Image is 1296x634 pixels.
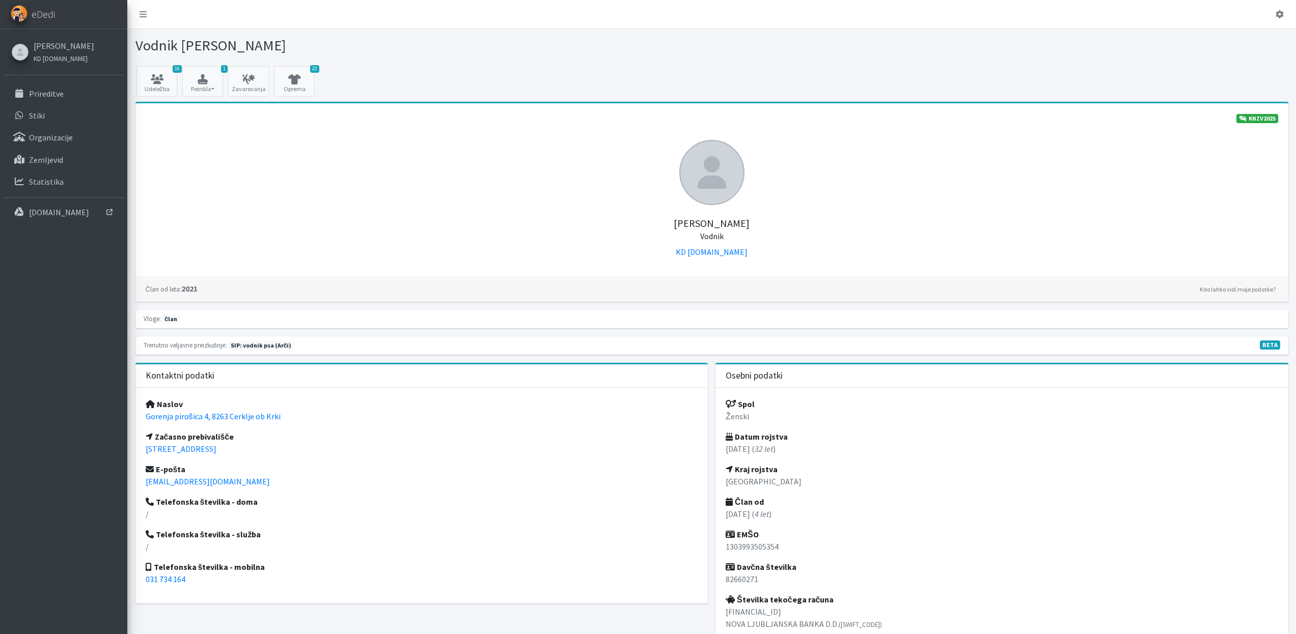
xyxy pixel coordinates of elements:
[726,370,783,381] h3: Osebni podatki
[34,40,94,52] a: [PERSON_NAME]
[32,7,55,22] span: eDedi
[34,54,88,63] small: KD [DOMAIN_NAME]
[1260,340,1280,350] span: V fazi razvoja
[29,132,73,142] p: Organizacije
[135,37,708,54] h1: Vodnik [PERSON_NAME]
[173,65,182,73] span: 16
[726,443,1278,455] p: [DATE] ( )
[755,444,773,454] em: 32 let
[726,594,834,604] strong: Številka tekočega računa
[11,5,27,22] img: eDedi
[726,431,788,442] strong: Datum rojstva
[144,314,161,323] small: Vloge:
[146,508,698,520] p: /
[182,66,223,97] button: 1 Potrdila
[726,497,764,507] strong: Član od
[726,562,796,572] strong: Davčna številka
[228,66,269,97] a: Zavarovanja
[136,66,177,97] a: 16 Udeležba
[4,150,123,170] a: Zemljevid
[4,105,123,126] a: Stiki
[676,247,748,257] a: KD [DOMAIN_NAME]
[726,399,755,409] strong: Spol
[29,110,45,121] p: Stiki
[146,476,270,486] a: [EMAIL_ADDRESS][DOMAIN_NAME]
[1197,283,1278,296] a: Kdo lahko vidi moje podatke?
[29,89,64,99] p: Prireditve
[146,529,261,539] strong: Telefonska številka - služba
[228,341,294,350] span: Naslednja preizkušnja: pomlad 2026
[146,540,698,553] p: /
[146,431,234,442] strong: Začasno prebivališče
[1236,114,1278,123] a: KNZV2025
[700,231,724,241] small: Vodnik
[4,202,123,222] a: [DOMAIN_NAME]
[146,562,265,572] strong: Telefonska številka - mobilna
[726,464,778,474] strong: Kraj rojstva
[4,171,123,192] a: Statistika
[726,573,1278,585] p: 82660271
[146,444,216,454] a: [STREET_ADDRESS]
[34,52,94,64] a: KD [DOMAIN_NAME]
[162,314,180,324] span: član
[29,207,89,217] p: [DOMAIN_NAME]
[4,127,123,148] a: Organizacije
[755,509,769,519] em: 4 let
[146,464,186,474] strong: E-pošta
[726,529,759,539] strong: EMŠO
[726,410,1278,422] p: Ženski
[726,508,1278,520] p: [DATE] ( )
[146,285,181,293] small: Član od leta:
[146,370,214,381] h3: Kontaktni podatki
[29,177,64,187] p: Statistika
[144,341,227,349] small: Trenutno veljavne preizkušnje:
[274,66,315,97] a: 22 Oprema
[146,205,1278,242] h5: [PERSON_NAME]
[146,399,183,409] strong: Naslov
[146,574,185,584] a: 031 734 164
[726,475,1278,487] p: [GEOGRAPHIC_DATA]
[146,497,258,507] strong: Telefonska številka - doma
[726,540,1278,553] p: 1303993505354
[146,411,281,421] a: Gorenja pirošica 4, 8263 Cerklje ob Krki
[146,283,198,294] strong: 2021
[221,65,228,73] span: 1
[726,606,1278,630] p: [FINANCIAL_ID] NOVA LJUBLJANSKA BANKA D.D.
[839,620,882,628] small: ([SWIFT_CODE])
[310,65,319,73] span: 22
[4,83,123,104] a: Prireditve
[29,155,63,165] p: Zemljevid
